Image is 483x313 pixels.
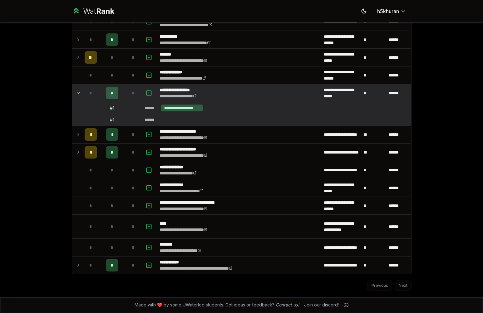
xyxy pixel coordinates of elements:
[304,302,339,308] div: Join our discord!
[377,7,399,15] span: h5khuran
[110,105,114,111] div: # 1
[72,6,115,16] a: WatRank
[83,6,114,16] div: Wat
[276,302,299,307] a: Contact us!
[96,7,114,16] span: Rank
[135,302,299,308] span: Made with ❤️ by some UWaterloo students. Got ideas or feedback?
[372,6,412,17] button: h5khuran
[110,117,114,123] div: # 1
